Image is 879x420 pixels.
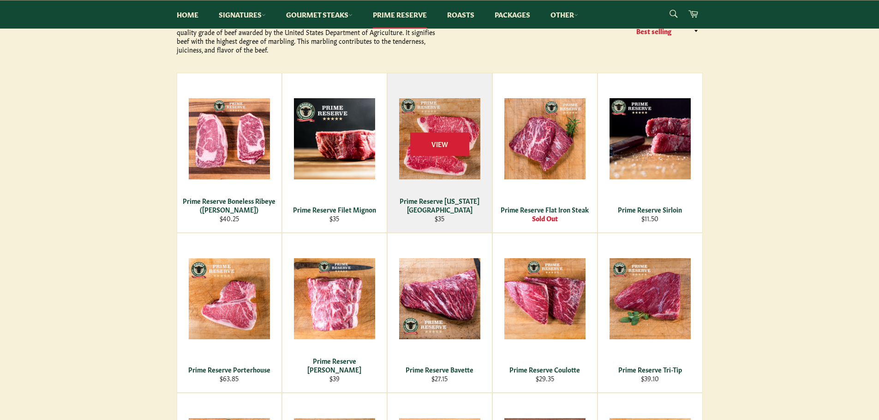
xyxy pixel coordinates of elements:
img: Prime Reserve Flat Iron Steak [504,98,586,179]
div: $27.15 [393,374,486,383]
div: Prime Reserve Filet Mignon [288,205,381,214]
a: Packages [485,0,539,29]
img: Prime Reserve Porterhouse [189,258,270,339]
div: Prime Reserve Bavette [393,365,486,374]
a: Prime Reserve Tri-Tip Prime Reserve Tri-Tip $39.10 [598,233,703,393]
a: Prime Reserve Filet Mignon Prime Reserve Filet Mignon $35 [282,73,387,233]
img: Prime Reserve Coulotte [504,258,586,339]
a: Prime Reserve New York Strip Prime Reserve [US_STATE][GEOGRAPHIC_DATA] $35 View [387,73,492,233]
div: Prime Reserve Porterhouse [183,365,275,374]
a: Gourmet Steaks [277,0,362,29]
img: Prime Reserve Filet Mignon [294,98,375,179]
div: $11.50 [604,214,696,223]
div: Prime Reserve Coulotte [498,365,591,374]
div: $39.10 [604,374,696,383]
a: Prime Reserve Flat Iron Steak Prime Reserve Flat Iron Steak Sold Out [492,73,598,233]
div: $29.35 [498,374,591,383]
div: Prime Reserve [US_STATE][GEOGRAPHIC_DATA] [393,196,486,214]
a: Prime Reserve Porterhouse Prime Reserve Porterhouse $63.85 [177,233,282,393]
div: $35 [288,214,381,223]
div: $39 [288,374,381,383]
div: Prime Reserve [PERSON_NAME] [288,356,381,374]
a: Roasts [438,0,484,29]
img: Prime Reserve Bavette [399,258,480,339]
a: Prime Reserve Coulotte Prime Reserve Coulotte $29.35 [492,233,598,393]
img: Prime Reserve Sirloin [610,98,691,179]
div: Prime Reserve Flat Iron Steak [498,205,591,214]
a: Signatures [209,0,275,29]
a: Home [167,0,208,29]
a: Other [541,0,587,29]
div: Prime Reserve Boneless Ribeye ([PERSON_NAME]) [183,196,275,214]
div: $40.25 [183,214,275,223]
a: Prime Reserve Bavette Prime Reserve Bavette $27.15 [387,233,492,393]
p: Roseda Prime Reserve products are all USDA Prime graded. USDA Prime is the highest quality grade ... [177,19,440,54]
a: Prime Reserve [364,0,436,29]
div: $63.85 [183,374,275,383]
img: Prime Reserve Boneless Ribeye (Delmonico) [189,98,270,179]
img: Prime Reserve Chuck Roast [294,258,375,339]
a: Prime Reserve Boneless Ribeye (Delmonico) Prime Reserve Boneless Ribeye ([PERSON_NAME]) $40.25 [177,73,282,233]
div: Sold Out [498,214,591,223]
a: Prime Reserve Sirloin Prime Reserve Sirloin $11.50 [598,73,703,233]
div: Prime Reserve Sirloin [604,205,696,214]
a: Prime Reserve Chuck Roast Prime Reserve [PERSON_NAME] $39 [282,233,387,393]
span: View [410,133,469,156]
img: Prime Reserve Tri-Tip [610,258,691,339]
div: Prime Reserve Tri-Tip [604,365,696,374]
